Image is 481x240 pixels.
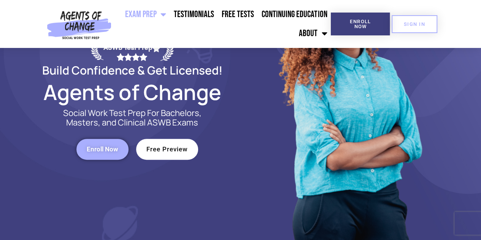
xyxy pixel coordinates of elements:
[121,5,170,24] a: Exam Prep
[392,15,437,33] a: SIGN IN
[295,24,331,43] a: About
[54,108,210,127] p: Social Work Test Prep For Bachelors, Masters, and Clinical ASWB Exams
[343,19,378,29] span: Enroll Now
[404,22,425,27] span: SIGN IN
[24,65,241,76] h2: Build Confidence & Get Licensed!
[218,5,258,24] a: Free Tests
[170,5,218,24] a: Testimonials
[114,5,331,43] nav: Menu
[87,146,118,153] span: Enroll Now
[146,146,188,153] span: Free Preview
[331,13,390,35] a: Enroll Now
[258,5,331,24] a: Continuing Education
[76,139,129,160] a: Enroll Now
[136,139,198,160] a: Free Preview
[24,83,241,101] h2: Agents of Change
